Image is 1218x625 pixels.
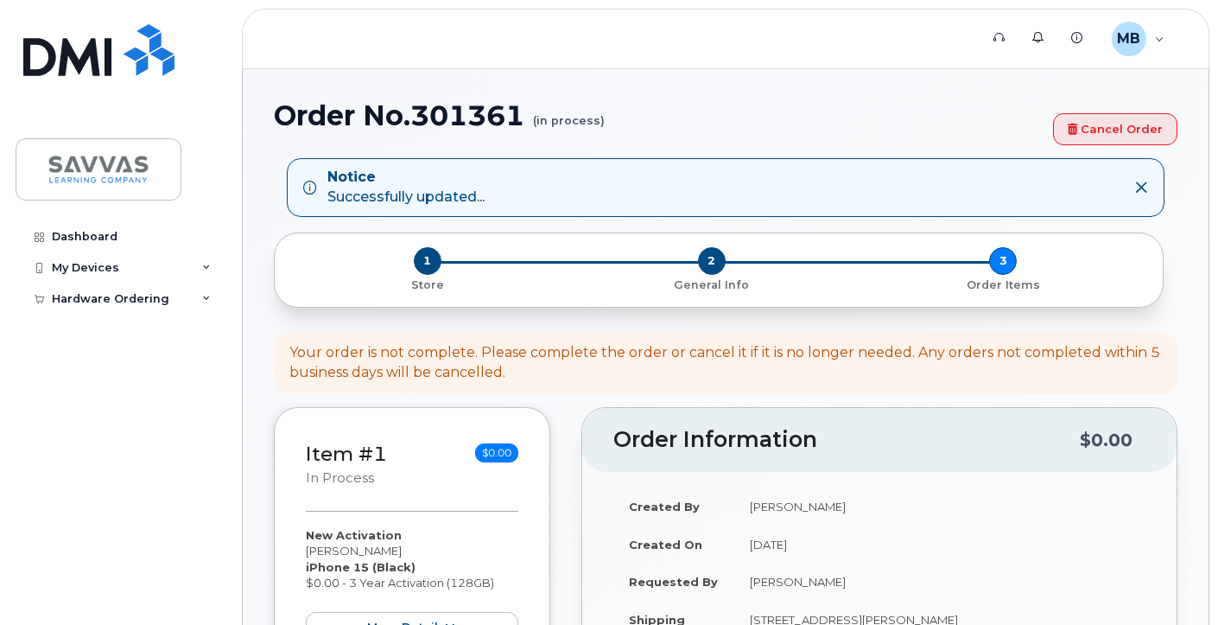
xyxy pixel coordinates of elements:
[734,526,1145,564] td: [DATE]
[734,563,1145,601] td: [PERSON_NAME]
[414,247,441,275] span: 1
[629,538,702,552] strong: Created On
[734,488,1145,526] td: [PERSON_NAME]
[1053,113,1177,145] a: Cancel Order
[306,442,387,466] a: Item #1
[573,277,850,293] p: General Info
[274,100,1044,131] h1: Order No.301361
[629,575,718,589] strong: Requested By
[1080,424,1132,456] div: $0.00
[475,443,518,462] span: $0.00
[289,343,1162,383] div: Your order is not complete. Please complete the order or cancel it if it is no longer needed. Any...
[289,275,566,293] a: 1 Store
[306,470,374,486] small: in process
[698,247,726,275] span: 2
[566,275,857,293] a: 2 General Info
[306,528,402,542] strong: New Activation
[613,428,1080,452] h2: Order Information
[327,168,485,188] strong: Notice
[629,500,700,513] strong: Created By
[533,100,605,127] small: (in process)
[327,168,485,207] div: Successfully updated...
[306,560,416,574] strong: iPhone 15 (Black)
[295,277,559,293] p: Store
